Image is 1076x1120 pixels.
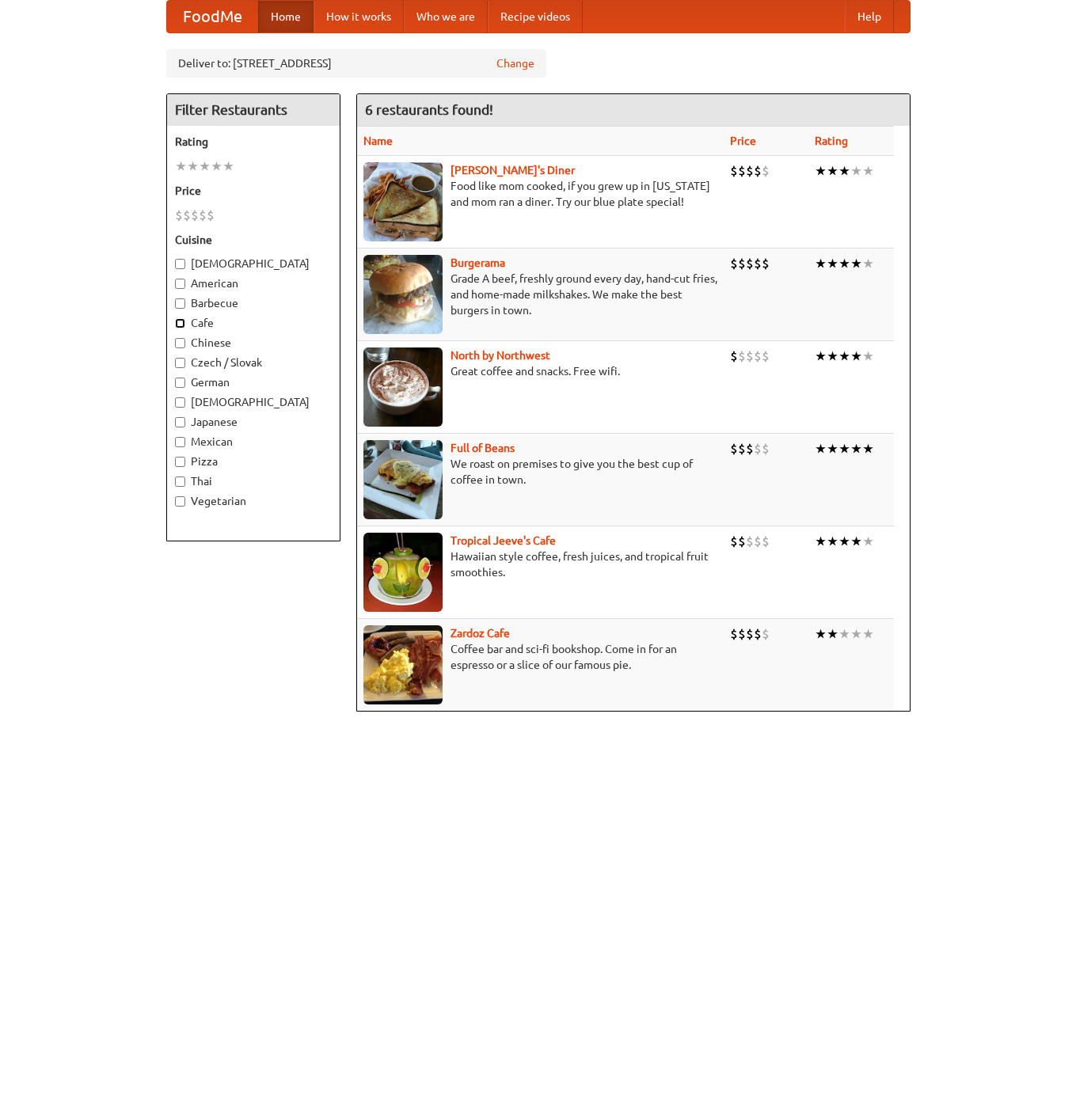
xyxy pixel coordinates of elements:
[754,440,762,457] li: $
[175,397,185,408] input: [DEMOGRAPHIC_DATA]
[762,533,770,550] li: $
[451,442,515,454] a: Full of Beans
[754,162,762,180] li: $
[175,454,332,469] label: Pizza
[838,347,850,365] li: ★
[815,255,827,272] li: ★
[363,255,443,334] img: burgerama.jpg
[175,358,185,368] input: Czech / Slovak
[738,533,746,550] li: $
[175,259,185,269] input: [DEMOGRAPHIC_DATA]
[363,549,717,580] p: Hawaiian style coffee, fresh juices, and tropical fruit smoothies.
[175,417,185,427] input: Japanese
[850,440,862,457] li: ★
[404,1,488,32] a: Who we are
[363,162,443,241] img: sallys.jpg
[175,183,332,199] h5: Price
[862,347,874,365] li: ★
[167,94,340,126] h4: Filter Restaurants
[175,318,185,328] input: Cafe
[850,162,862,180] li: ★
[730,135,756,147] a: Price
[746,625,754,643] li: $
[363,178,717,210] p: Food like mom cooked, if you grew up in [US_STATE] and mom ran a diner. Try our blue plate special!
[191,207,199,224] li: $
[175,355,332,370] label: Czech / Slovak
[451,164,575,177] a: [PERSON_NAME]'s Diner
[175,496,185,507] input: Vegetarian
[175,374,332,390] label: German
[754,347,762,365] li: $
[815,533,827,550] li: ★
[730,255,738,272] li: $
[815,347,827,365] li: ★
[363,641,717,673] p: Coffee bar and sci-fi bookshop. Come in for an espresso or a slice of our famous pie.
[175,493,332,509] label: Vegetarian
[838,440,850,457] li: ★
[175,473,332,489] label: Thai
[451,256,505,269] b: Burgerama
[850,533,862,550] li: ★
[365,102,493,117] ng-pluralize: 6 restaurants found!
[363,533,443,612] img: jeeves.jpg
[175,378,185,388] input: German
[175,298,185,309] input: Barbecue
[175,279,185,289] input: American
[827,162,838,180] li: ★
[838,533,850,550] li: ★
[199,207,207,224] li: $
[175,434,332,450] label: Mexican
[850,347,862,365] li: ★
[496,55,534,71] a: Change
[175,207,183,224] li: $
[738,625,746,643] li: $
[175,232,332,248] h5: Cuisine
[175,134,332,150] h5: Rating
[762,625,770,643] li: $
[738,440,746,457] li: $
[175,335,332,351] label: Chinese
[363,363,717,379] p: Great coffee and snacks. Free wifi.
[730,625,738,643] li: $
[738,162,746,180] li: $
[762,440,770,457] li: $
[730,162,738,180] li: $
[815,440,827,457] li: ★
[845,1,894,32] a: Help
[862,533,874,550] li: ★
[175,315,332,331] label: Cafe
[862,255,874,272] li: ★
[738,255,746,272] li: $
[175,338,185,348] input: Chinese
[762,255,770,272] li: $
[222,158,234,175] li: ★
[363,347,443,427] img: north.jpg
[827,347,838,365] li: ★
[754,255,762,272] li: $
[166,49,546,78] div: Deliver to: [STREET_ADDRESS]
[838,255,850,272] li: ★
[754,533,762,550] li: $
[187,158,199,175] li: ★
[746,440,754,457] li: $
[199,158,211,175] li: ★
[211,158,222,175] li: ★
[838,625,850,643] li: ★
[451,349,550,362] a: North by Northwest
[183,207,191,224] li: $
[363,456,717,488] p: We roast on premises to give you the best cup of coffee in town.
[363,440,443,519] img: beans.jpg
[862,162,874,180] li: ★
[451,627,510,640] a: Zardoz Cafe
[850,625,862,643] li: ★
[167,1,258,32] a: FoodMe
[730,533,738,550] li: $
[730,440,738,457] li: $
[746,533,754,550] li: $
[827,255,838,272] li: ★
[746,255,754,272] li: $
[175,437,185,447] input: Mexican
